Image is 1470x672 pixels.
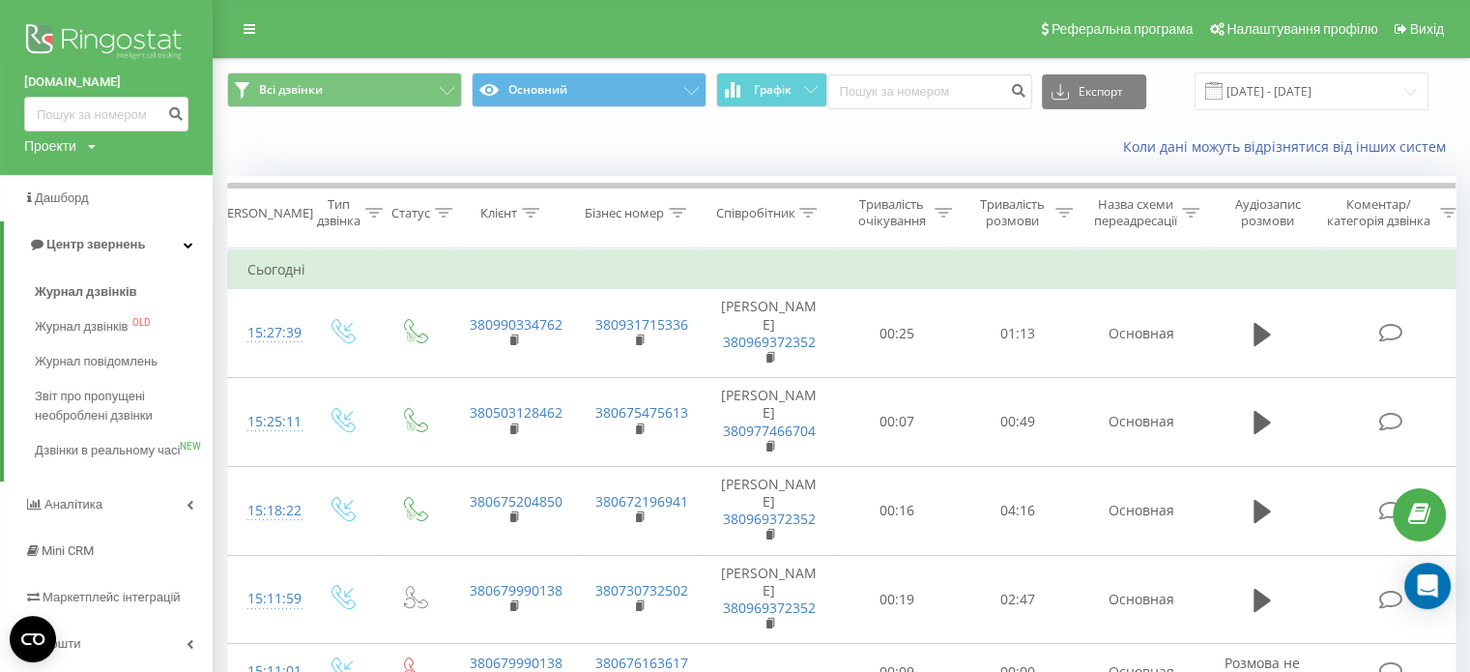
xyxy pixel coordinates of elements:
a: Дзвінки в реальному часіNEW [35,433,213,468]
a: 380675204850 [470,492,562,511]
div: Тривалість очікування [853,196,930,229]
div: Бізнес номер [585,205,664,221]
span: Реферальна програма [1052,21,1194,37]
a: 380969372352 [723,599,816,617]
td: [PERSON_NAME] [702,466,837,555]
a: Звіт про пропущені необроблені дзвінки [35,379,213,433]
div: Співробітник [715,205,794,221]
span: Кошти [43,636,80,651]
td: Основная [1079,289,1204,378]
td: 02:47 [958,555,1079,644]
img: Ringostat logo [24,19,188,68]
button: Основний [472,73,706,107]
a: 380969372352 [723,333,816,351]
input: Пошук за номером [24,97,188,131]
td: Основная [1079,555,1204,644]
button: Всі дзвінки [227,73,462,107]
span: Налаштування профілю [1226,21,1377,37]
div: Статус [391,205,430,221]
div: Коментар/категорія дзвінка [1322,196,1435,229]
span: Аналiтика [44,497,102,511]
span: Журнал повідомлень [35,352,158,371]
a: 380503128462 [470,403,562,422]
button: Графік [716,73,827,107]
td: 00:25 [837,289,958,378]
div: Тип дзвінка [317,196,360,229]
a: 380969372352 [723,510,816,528]
a: 380676163617 [595,654,688,672]
div: 15:27:39 [247,314,286,352]
td: [PERSON_NAME] [702,555,837,644]
a: Коли дані можуть відрізнятися вiд інших систем [1123,137,1456,156]
a: Журнал повідомлень [35,344,213,379]
a: Журнал дзвінків [35,275,213,309]
a: 380672196941 [595,492,688,511]
div: Тривалість розмови [974,196,1051,229]
span: Mini CRM [42,543,94,558]
span: Дашборд [35,190,89,205]
div: Open Intercom Messenger [1404,563,1451,609]
td: Основная [1079,466,1204,555]
td: 00:07 [837,378,958,467]
a: Журнал дзвінківOLD [35,309,213,344]
span: Журнал дзвінків [35,317,128,336]
input: Пошук за номером [827,74,1032,109]
span: Дзвінки в реальному часі [35,441,180,460]
td: [PERSON_NAME] [702,378,837,467]
td: 00:49 [958,378,1079,467]
div: 15:18:22 [247,492,286,530]
td: 04:16 [958,466,1079,555]
div: Проекти [24,136,76,156]
td: 00:16 [837,466,958,555]
span: Маркетплейс інтеграцій [43,590,181,604]
span: Звіт про пропущені необроблені дзвінки [35,387,203,425]
span: Вихід [1410,21,1444,37]
td: Основная [1079,378,1204,467]
a: 380679990138 [470,654,562,672]
a: 380977466704 [723,422,816,440]
div: Аудіозапис розмови [1221,196,1314,229]
a: 380990334762 [470,315,562,334]
div: 15:11:59 [247,580,286,618]
a: 380931715336 [595,315,688,334]
td: Сьогодні [228,250,1465,289]
td: 01:13 [958,289,1079,378]
div: [PERSON_NAME] [216,205,313,221]
td: [PERSON_NAME] [702,289,837,378]
span: Всі дзвінки [259,82,323,98]
button: Експорт [1042,74,1146,109]
a: 380730732502 [595,581,688,599]
a: 380679990138 [470,581,562,599]
div: 15:25:11 [247,403,286,441]
div: Назва схеми переадресації [1094,196,1177,229]
td: 00:19 [837,555,958,644]
span: Центр звернень [46,237,145,251]
span: Журнал дзвінків [35,282,137,302]
button: Open CMP widget [10,616,56,662]
span: Графік [754,83,792,97]
a: [DOMAIN_NAME] [24,73,188,92]
a: 380675475613 [595,403,688,422]
a: Центр звернень [4,221,213,268]
div: Клієнт [480,205,517,221]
